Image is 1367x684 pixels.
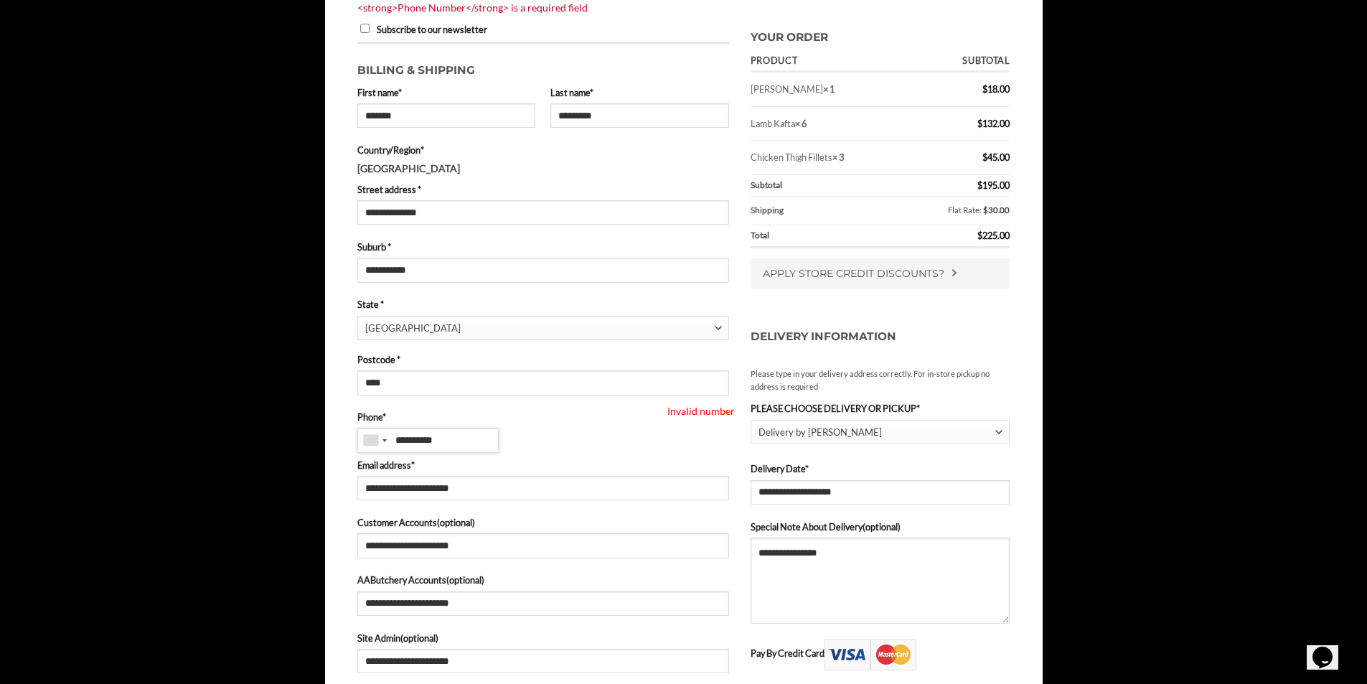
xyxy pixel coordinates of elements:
[977,230,1010,241] bdi: 225.00
[751,367,1010,393] small: Please type in your delivery address correctly. For in-store pickup no address is required
[365,317,715,340] span: New South Wales
[977,118,982,129] span: $
[377,24,487,35] span: Subscribe to our newsletter
[357,573,729,587] label: AAButchery Accounts
[751,141,920,174] td: Chicken Thigh Fillets
[357,55,729,80] h3: Billing & Shipping
[751,22,1010,47] h3: Your order
[751,462,1010,476] label: Delivery Date
[977,179,1010,191] bdi: 195.00
[977,179,982,191] span: $
[357,410,729,424] label: Phone
[751,175,920,197] th: Subtotal
[977,118,1010,129] bdi: 132.00
[763,267,944,280] span: Apply store credit discounts?
[832,151,844,163] strong: × 3
[977,230,982,241] span: $
[357,240,729,254] label: Suburb
[751,197,844,225] th: Shipping
[664,403,805,420] span: Invalid number
[983,205,988,215] span: $
[751,520,1010,534] label: Special Note About Delivery
[823,83,835,95] strong: × 1
[920,52,1010,72] th: Subtotal
[825,639,916,670] img: Pay By Credit Card
[982,151,1010,163] bdi: 45.00
[357,515,729,530] label: Customer Accounts
[357,458,729,472] label: Email address
[982,83,1010,95] bdi: 18.00
[358,429,391,452] div: Unknown
[952,269,957,276] img: Checkout
[446,574,484,586] span: (optional)
[357,143,729,157] label: Country/Region
[400,632,438,644] span: (optional)
[982,151,987,163] span: $
[437,517,475,528] span: (optional)
[357,631,729,645] label: Site Admin
[751,401,1010,416] label: PLEASE CHOOSE DELIVERY OR PICKUP
[863,521,901,533] span: (optional)
[751,420,1010,445] span: Delivery by Abu Ahmad Butchery
[751,107,920,141] td: Lamb Kafta
[357,85,536,100] label: First name
[550,85,729,100] label: Last name
[751,225,920,248] th: Total
[360,24,370,33] input: Subscribe to our newsletter
[758,421,995,444] span: Delivery by Abu Ahmad Butchery
[357,316,729,340] span: State
[983,205,1010,215] bdi: 30.00
[357,297,729,311] label: State
[357,182,729,197] label: Street address
[357,352,729,367] label: Postcode
[751,647,916,659] label: Pay By Credit Card
[751,72,920,106] td: [PERSON_NAME]
[1307,627,1353,670] iframe: chat widget
[795,118,807,129] strong: × 6
[848,201,1010,220] label: Flat Rate:
[751,314,1010,360] h3: Delivery Information
[751,52,920,72] th: Product
[982,83,987,95] span: $
[357,162,460,174] strong: [GEOGRAPHIC_DATA]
